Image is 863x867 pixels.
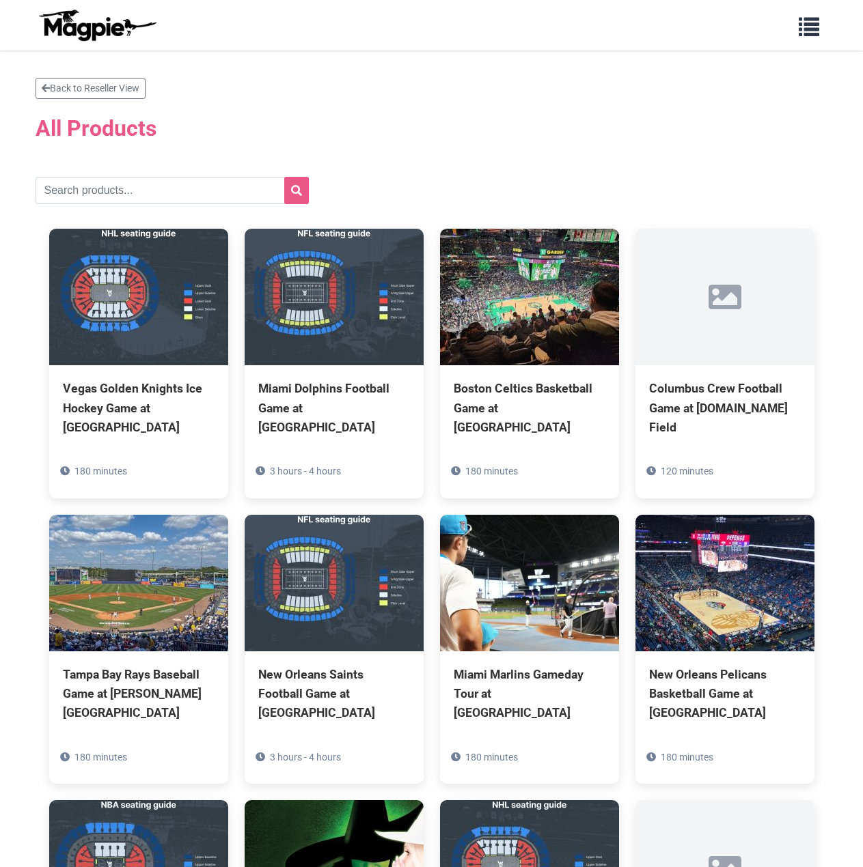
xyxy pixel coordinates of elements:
[649,665,801,722] div: New Orleans Pelicans Basketball Game at [GEOGRAPHIC_DATA]
[245,515,424,784] a: New Orleans Saints Football Game at [GEOGRAPHIC_DATA] 3 hours - 4 hours
[635,515,814,651] img: New Orleans Pelicans Basketball Game at Smoothie King Center
[465,466,518,477] span: 180 minutes
[270,466,341,477] span: 3 hours - 4 hours
[440,229,619,498] a: Boston Celtics Basketball Game at [GEOGRAPHIC_DATA] 180 minutes
[440,229,619,365] img: Boston Celtics Basketball Game at TD Garden
[245,515,424,651] img: New Orleans Saints Football Game at Caesars Superdome
[649,379,801,436] div: Columbus Crew Football Game at [DOMAIN_NAME] Field
[49,515,228,651] img: Tampa Bay Rays Baseball Game at George M. Steinbrenner Field
[36,9,159,42] img: logo-ab69f6fb50320c5b225c76a69d11143b.png
[454,379,605,436] div: Boston Celtics Basketball Game at [GEOGRAPHIC_DATA]
[465,752,518,763] span: 180 minutes
[635,229,814,498] a: Columbus Crew Football Game at [DOMAIN_NAME] Field 120 minutes
[661,752,713,763] span: 180 minutes
[74,752,127,763] span: 180 minutes
[63,379,215,436] div: Vegas Golden Knights Ice Hockey Game at [GEOGRAPHIC_DATA]
[49,229,228,365] img: Vegas Golden Knights Ice Hockey Game at T-Mobile Arena
[36,78,146,99] a: Back to Reseller View
[245,229,424,365] img: Miami Dolphins Football Game at Hard Rock Stadium
[36,177,309,204] input: Search products...
[63,665,215,722] div: Tampa Bay Rays Baseball Game at [PERSON_NAME][GEOGRAPHIC_DATA]
[258,665,410,722] div: New Orleans Saints Football Game at [GEOGRAPHIC_DATA]
[74,466,127,477] span: 180 minutes
[440,515,619,651] img: Miami Marlins Gameday Tour at LoanDepot Park
[49,515,228,784] a: Tampa Bay Rays Baseball Game at [PERSON_NAME][GEOGRAPHIC_DATA] 180 minutes
[258,379,410,436] div: Miami Dolphins Football Game at [GEOGRAPHIC_DATA]
[270,752,341,763] span: 3 hours - 4 hours
[661,466,713,477] span: 120 minutes
[454,665,605,722] div: Miami Marlins Gameday Tour at [GEOGRAPHIC_DATA]
[440,515,619,784] a: Miami Marlins Gameday Tour at [GEOGRAPHIC_DATA] 180 minutes
[36,107,828,150] h2: All Products
[635,515,814,784] a: New Orleans Pelicans Basketball Game at [GEOGRAPHIC_DATA] 180 minutes
[245,229,424,498] a: Miami Dolphins Football Game at [GEOGRAPHIC_DATA] 3 hours - 4 hours
[49,229,228,498] a: Vegas Golden Knights Ice Hockey Game at [GEOGRAPHIC_DATA] 180 minutes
